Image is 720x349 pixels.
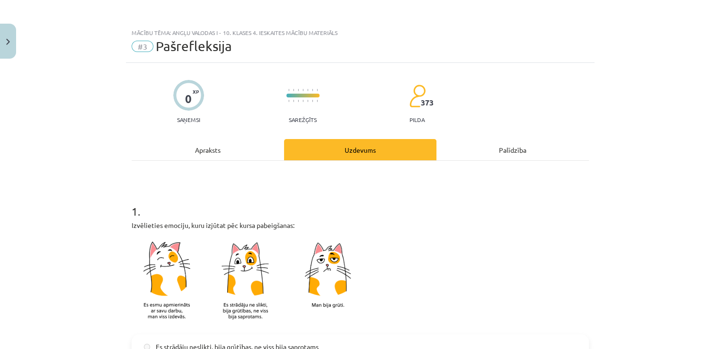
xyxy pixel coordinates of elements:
img: icon-close-lesson-0947bae3869378f0d4975bcd49f059093ad1ed9edebbc8119c70593378902aed.svg [6,39,10,45]
img: students-c634bb4e5e11cddfef0936a35e636f08e4e9abd3cc4e673bd6f9a4125e45ecb1.svg [409,84,426,108]
img: icon-short-line-57e1e144782c952c97e751825c79c345078a6d821885a25fce030b3d8c18986b.svg [288,89,289,91]
img: icon-short-line-57e1e144782c952c97e751825c79c345078a6d821885a25fce030b3d8c18986b.svg [312,100,313,102]
img: icon-short-line-57e1e144782c952c97e751825c79c345078a6d821885a25fce030b3d8c18986b.svg [288,100,289,102]
img: icon-short-line-57e1e144782c952c97e751825c79c345078a6d821885a25fce030b3d8c18986b.svg [307,100,308,102]
img: icon-short-line-57e1e144782c952c97e751825c79c345078a6d821885a25fce030b3d8c18986b.svg [302,89,303,91]
span: XP [193,89,199,94]
span: #3 [132,41,153,52]
p: Sarežģīts [289,116,317,123]
img: icon-short-line-57e1e144782c952c97e751825c79c345078a6d821885a25fce030b3d8c18986b.svg [298,89,299,91]
img: icon-short-line-57e1e144782c952c97e751825c79c345078a6d821885a25fce030b3d8c18986b.svg [298,100,299,102]
p: Saņemsi [173,116,204,123]
p: pilda [409,116,425,123]
div: Uzdevums [284,139,436,160]
img: icon-short-line-57e1e144782c952c97e751825c79c345078a6d821885a25fce030b3d8c18986b.svg [307,89,308,91]
span: Pašrefleksija [156,38,232,54]
img: icon-short-line-57e1e144782c952c97e751825c79c345078a6d821885a25fce030b3d8c18986b.svg [312,89,313,91]
img: icon-short-line-57e1e144782c952c97e751825c79c345078a6d821885a25fce030b3d8c18986b.svg [302,100,303,102]
div: 0 [185,92,192,105]
span: 373 [421,98,434,107]
img: icon-short-line-57e1e144782c952c97e751825c79c345078a6d821885a25fce030b3d8c18986b.svg [293,89,294,91]
img: icon-short-line-57e1e144782c952c97e751825c79c345078a6d821885a25fce030b3d8c18986b.svg [317,100,318,102]
img: icon-short-line-57e1e144782c952c97e751825c79c345078a6d821885a25fce030b3d8c18986b.svg [293,100,294,102]
div: Apraksts [132,139,284,160]
img: icon-short-line-57e1e144782c952c97e751825c79c345078a6d821885a25fce030b3d8c18986b.svg [317,89,318,91]
div: Mācību tēma: Angļu valodas i - 10. klases 4. ieskaites mācību materiāls [132,29,589,36]
p: Izvēlieties emociju, kuru izjūtat pēc kursa pabeigšanas: [132,220,589,230]
div: Palīdzība [436,139,589,160]
h1: 1 . [132,188,589,218]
